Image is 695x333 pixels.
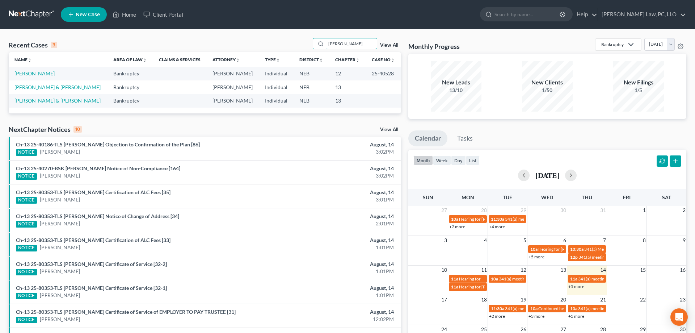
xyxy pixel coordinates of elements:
[459,284,554,290] span: Hearing for [PERSON_NAME] & [PERSON_NAME]
[16,141,200,147] a: Ch-13 25-40186-TLS [PERSON_NAME] Objection to Confirmation of the Plan [86]
[108,94,153,107] td: Bankruptcy
[329,80,366,94] td: 13
[16,245,37,251] div: NOTICE
[366,67,401,80] td: 25-40528
[294,80,329,94] td: NEB
[582,194,592,200] span: Thu
[40,196,80,203] a: [PERSON_NAME]
[535,171,559,179] h2: [DATE]
[560,295,567,304] span: 20
[573,8,597,21] a: Help
[568,313,584,319] a: +5 more
[16,213,179,219] a: Ch-13 25-80353-TLS [PERSON_NAME] Notice of Change of Address [34]
[642,206,646,215] span: 1
[16,165,180,171] a: Ch-13 25-40270-BSK [PERSON_NAME] Notice of Non-Compliance [164]
[143,58,147,62] i: unfold_more
[380,127,398,132] a: View All
[441,206,448,215] span: 27
[598,8,686,21] a: [PERSON_NAME] Law, PC, LLO
[451,284,458,290] span: 11a
[372,57,395,62] a: Case Nounfold_more
[489,313,505,319] a: +2 more
[613,78,664,87] div: New Filings
[16,237,170,243] a: Ch-13 25-80353-TLS [PERSON_NAME] Certification of ALC Fees [33]
[449,224,465,229] a: +2 more
[207,94,259,107] td: [PERSON_NAME]
[273,220,394,227] div: 2:01PM
[423,194,433,200] span: Sun
[639,266,646,274] span: 15
[578,306,648,311] span: 341(a) meeting for [PERSON_NAME]
[40,172,80,179] a: [PERSON_NAME]
[522,87,573,94] div: 1/50
[294,94,329,107] td: NEB
[503,194,512,200] span: Tue
[273,284,394,292] div: August, 14
[459,276,481,282] span: Hearing for
[682,206,686,215] span: 2
[480,266,488,274] span: 11
[599,206,607,215] span: 31
[408,130,447,146] a: Calendar
[483,236,488,245] span: 4
[639,295,646,304] span: 22
[451,276,458,282] span: 11a
[16,293,37,299] div: NOTICE
[491,276,498,282] span: 10a
[462,194,474,200] span: Mon
[570,246,584,252] span: 10:30a
[40,292,80,299] a: [PERSON_NAME]
[28,58,32,62] i: unfold_more
[528,313,544,319] a: +3 more
[520,206,527,215] span: 29
[109,8,140,21] a: Home
[466,155,480,165] button: list
[259,67,294,80] td: Individual
[273,141,394,148] div: August, 14
[273,196,394,203] div: 3:01PM
[408,42,460,51] h3: Monthly Progress
[276,58,280,62] i: unfold_more
[505,306,575,311] span: 341(a) meeting for [PERSON_NAME]
[679,295,686,304] span: 23
[273,316,394,323] div: 12:02PM
[9,41,57,49] div: Recent Cases
[273,292,394,299] div: 1:01PM
[642,236,646,245] span: 8
[489,224,505,229] a: +4 more
[326,38,377,49] input: Search by name...
[560,266,567,274] span: 13
[16,269,37,275] div: NOTICE
[491,306,504,311] span: 11:30a
[491,216,504,222] span: 11:30a
[108,67,153,80] td: Bankruptcy
[431,78,481,87] div: New Leads
[273,165,394,172] div: August, 14
[51,42,57,48] div: 3
[16,189,170,195] a: Ch-13 25-80353-TLS [PERSON_NAME] Certification of ALC Fees [35]
[207,80,259,94] td: [PERSON_NAME]
[391,58,395,62] i: unfold_more
[662,194,671,200] span: Sat
[16,261,167,267] a: Ch-13 25-80353-TLS [PERSON_NAME] Certificate of Service [32-2]
[319,58,323,62] i: unfold_more
[682,236,686,245] span: 9
[431,87,481,94] div: 13/10
[76,12,100,17] span: New Case
[14,84,101,90] a: [PERSON_NAME] & [PERSON_NAME]
[522,78,573,87] div: New Clients
[16,309,236,315] a: Ch-13 25-80353-TLS [PERSON_NAME] Certificate of Service of EMPLOYER TO PAY TRUSTEE [31]
[584,246,693,252] span: 341(a) Meeting for [PERSON_NAME] & [PERSON_NAME]
[505,216,613,222] span: 341(a) meeting for [PERSON_NAME] & [PERSON_NAME]
[40,268,80,275] a: [PERSON_NAME]
[73,126,82,133] div: 10
[380,43,398,48] a: View All
[16,317,37,323] div: NOTICE
[113,57,147,62] a: Area of Lawunfold_more
[413,155,433,165] button: month
[273,172,394,179] div: 3:02PM
[329,94,366,107] td: 13
[14,70,55,76] a: [PERSON_NAME]
[570,306,577,311] span: 10a
[623,194,631,200] span: Fri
